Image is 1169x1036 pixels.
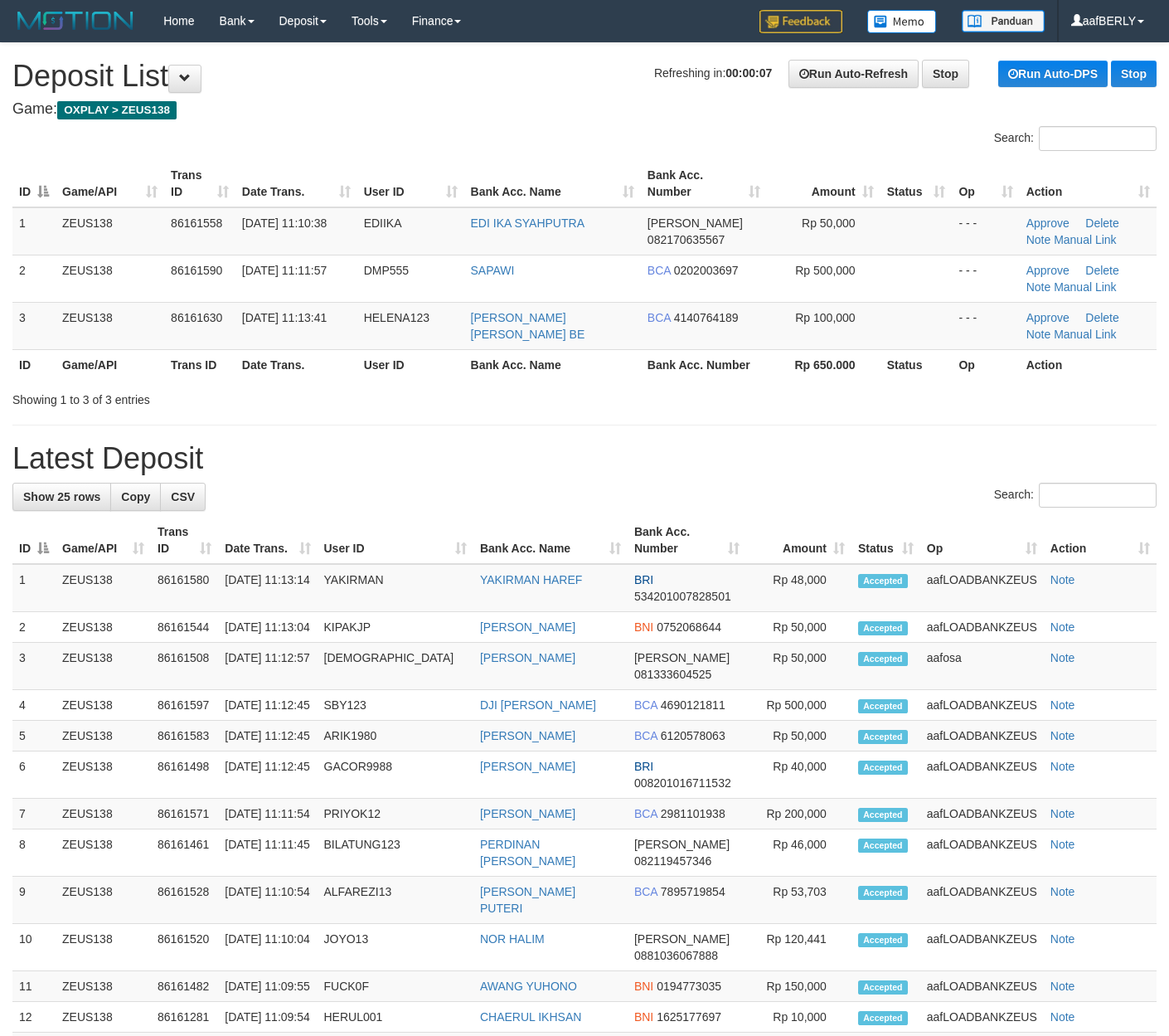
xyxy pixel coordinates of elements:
[56,924,151,971] td: ZEUS138
[1054,280,1117,294] a: Manual Link
[880,349,953,380] th: Status
[471,264,515,277] a: SAPAWI
[952,302,1019,349] td: - - -
[1050,698,1075,712] a: Note
[962,10,1045,32] img: panduan.png
[641,160,767,207] th: Bank Acc. Number: activate to sort column ascending
[480,838,575,868] a: PERDINAN [PERSON_NAME]
[464,349,641,380] th: Bank Acc. Name
[56,877,151,924] td: ZEUS138
[218,690,317,721] td: [DATE] 11:12:45
[1020,349,1157,380] th: Action
[56,612,151,643] td: ZEUS138
[674,264,739,277] span: Copy 0202003697 to clipboard
[641,349,767,380] th: Bank Acc. Number
[795,311,855,324] span: Rp 100,000
[56,971,151,1002] td: ZEUS138
[746,721,851,751] td: Rp 50,000
[634,620,653,634] span: BNI
[922,60,969,88] a: Stop
[661,807,725,820] span: Copy 2981101938 to clipboard
[12,302,56,349] td: 3
[1085,311,1118,324] a: Delete
[795,264,855,277] span: Rp 500,000
[56,799,151,829] td: ZEUS138
[858,730,908,744] span: Accepted
[318,971,473,1002] td: FUCK0F
[56,564,151,612] td: ZEUS138
[218,877,317,924] td: [DATE] 11:10:54
[880,160,953,207] th: Status: activate to sort column ascending
[242,216,327,230] span: [DATE] 11:10:38
[634,590,731,603] span: Copy 534201007828501 to clipboard
[480,980,577,993] a: AWANG YUHONO
[318,799,473,829] td: PRIYOK12
[12,690,56,721] td: 4
[56,349,164,380] th: Game/API
[920,971,1044,1002] td: aafLOADBANKZEUS
[1050,932,1075,946] a: Note
[746,643,851,690] td: Rp 50,000
[12,721,56,751] td: 5
[12,349,56,380] th: ID
[952,349,1019,380] th: Op
[1026,328,1051,341] a: Note
[628,517,746,564] th: Bank Acc. Number: activate to sort column ascending
[160,483,206,511] a: CSV
[920,799,1044,829] td: aafLOADBANKZEUS
[858,886,908,900] span: Accepted
[634,885,657,898] span: BCA
[1026,233,1051,246] a: Note
[1050,620,1075,634] a: Note
[994,126,1157,151] label: Search:
[1026,311,1070,324] a: Approve
[920,751,1044,799] td: aafLOADBANKZEUS
[12,385,475,408] div: Showing 1 to 3 of 3 entries
[788,60,919,88] a: Run Auto-Refresh
[920,829,1044,877] td: aafLOADBANKZEUS
[56,160,164,207] th: Game/API: activate to sort column ascending
[920,1002,1044,1033] td: aafLOADBANKZEUS
[858,1011,908,1025] span: Accepted
[634,949,718,962] span: Copy 0881036067888 to clipboard
[920,517,1044,564] th: Op: activate to sort column ascending
[1026,264,1070,277] a: Approve
[746,971,851,1002] td: Rp 150,000
[858,933,908,947] span: Accepted
[151,517,218,564] th: Trans ID: activate to sort column ascending
[480,1010,581,1024] a: CHAERUL IKHSAN
[218,971,317,1002] td: [DATE] 11:09:55
[661,729,725,742] span: Copy 6120578063 to clipboard
[471,311,585,341] a: [PERSON_NAME] [PERSON_NAME] BE
[151,751,218,799] td: 86161498
[57,101,177,119] span: OXPLAY > ZEUS138
[759,10,842,33] img: Feedback.jpg
[634,980,653,993] span: BNI
[1054,233,1117,246] a: Manual Link
[364,264,409,277] span: DMP555
[357,160,464,207] th: User ID: activate to sort column ascending
[634,932,730,946] span: [PERSON_NAME]
[634,776,731,790] span: Copy 008201016711532 to clipboard
[12,517,56,564] th: ID: activate to sort column descending
[12,612,56,643] td: 2
[56,690,151,721] td: ZEUS138
[171,490,195,503] span: CSV
[746,1002,851,1033] td: Rp 10,000
[858,839,908,853] span: Accepted
[56,829,151,877] td: ZEUS138
[1050,980,1075,993] a: Note
[110,483,161,511] a: Copy
[952,255,1019,302] td: - - -
[634,1010,653,1024] span: BNI
[767,160,880,207] th: Amount: activate to sort column ascending
[164,349,235,380] th: Trans ID
[218,612,317,643] td: [DATE] 11:13:04
[218,721,317,751] td: [DATE] 11:12:45
[235,160,357,207] th: Date Trans.: activate to sort column ascending
[235,349,357,380] th: Date Trans.
[12,8,138,33] img: MOTION_logo.png
[12,751,56,799] td: 6
[661,698,725,712] span: Copy 4690121811 to clipboard
[218,751,317,799] td: [DATE] 11:12:45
